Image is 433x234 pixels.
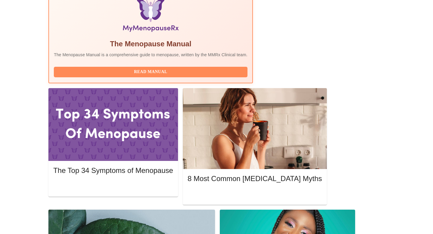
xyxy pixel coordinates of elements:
h5: The Menopause Manual [54,39,247,49]
h5: 8 Most Common [MEDICAL_DATA] Myths [188,174,322,183]
p: The Menopause Manual is a comprehensive guide to menopause, written by the MMRx Clinical team. [54,52,247,58]
button: Read Manual [54,67,247,77]
button: Read More [53,181,173,191]
a: Read Manual [54,69,249,74]
button: Read More [188,189,322,200]
span: Read More [194,191,316,198]
span: Read More [59,182,167,190]
span: Read Manual [60,68,241,76]
a: Read More [53,183,174,188]
h5: The Top 34 Symptoms of Menopause [53,166,173,175]
a: Read More [188,191,324,196]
